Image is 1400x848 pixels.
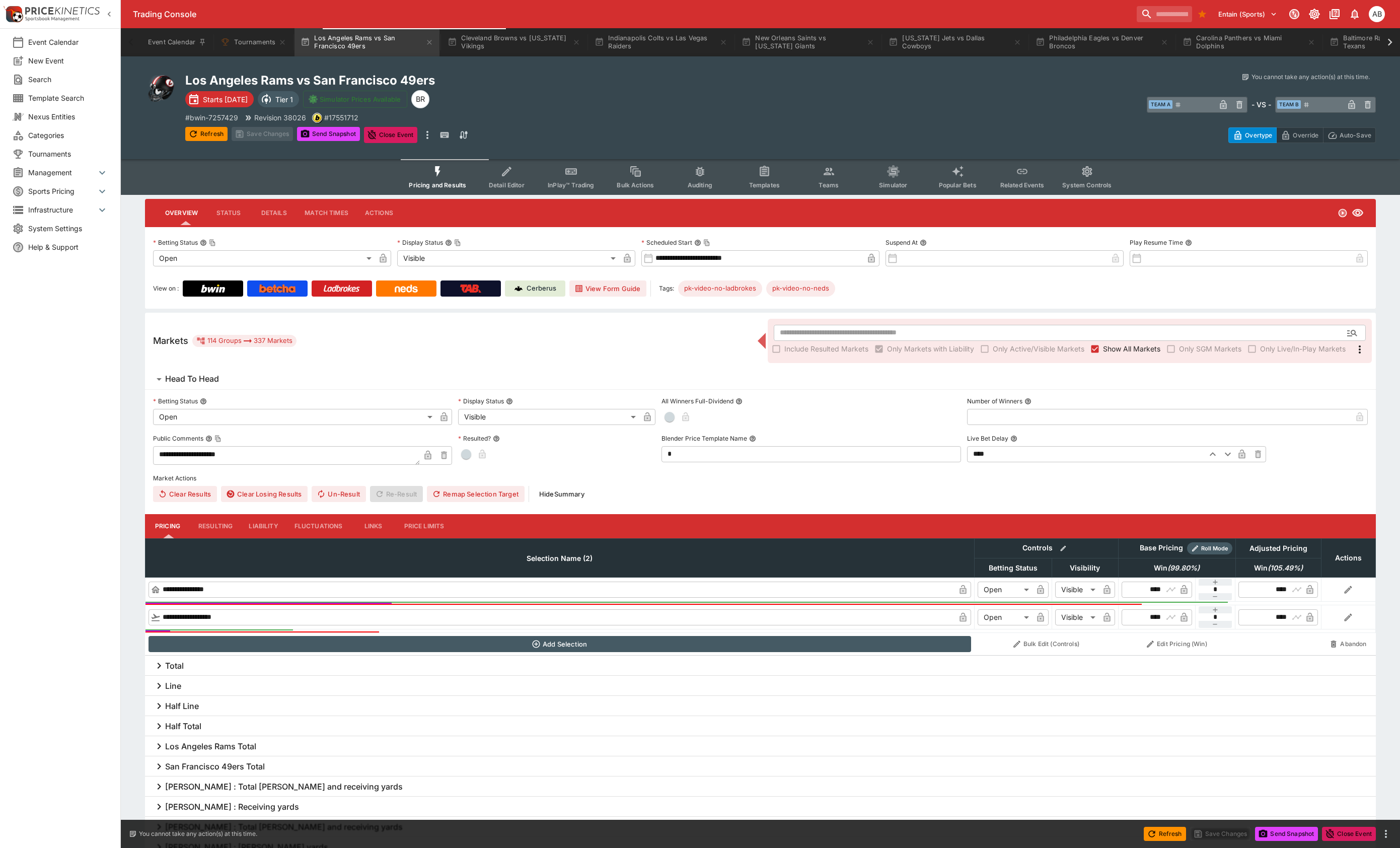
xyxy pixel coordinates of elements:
[28,111,108,122] span: Nexus Entities
[533,486,591,502] button: HideSummary
[259,285,296,293] img: Betcha
[1121,636,1232,652] button: Edit Pricing (Win)
[749,181,780,189] span: Templates
[165,741,256,752] h6: Los Angeles Rams Total
[967,397,1022,405] p: Number of Winners
[1305,5,1323,23] button: Toggle light/dark mode
[206,201,251,225] button: Status
[297,201,356,225] button: Match Times
[153,280,179,297] label: View on :
[978,609,1033,625] div: Open
[1010,435,1017,442] button: Live Bet Delay
[153,471,1368,486] label: Market Actions
[515,552,604,564] span: Selection Name (2)
[196,335,292,347] div: 114 Groups 337 Markets
[312,113,322,123] div: bwin
[351,514,396,538] button: Links
[1029,28,1174,56] button: Philadelphia Eagles vs Denver Broncos
[1293,130,1318,140] p: Override
[133,9,1133,20] div: Trading Console
[441,28,586,56] button: Cleveland Browns vs [US_STATE] Vikings
[1260,343,1346,354] span: Only Live/In-Play Markets
[251,201,297,225] button: Details
[142,28,212,56] button: Event Calendar
[1354,343,1366,356] svg: More
[3,4,23,24] img: PriceKinetics Logo
[185,73,781,88] h2: Copy To Clipboard
[153,434,203,443] p: Public Comments
[312,486,365,502] span: Un-Result
[153,409,436,425] div: Open
[527,284,556,294] p: Cerberus
[139,829,257,838] p: You cannot take any action(s) at this time.
[1322,827,1376,841] button: Close Event
[297,127,360,141] button: Send Snapshot
[1366,3,1388,25] button: Alex Bothe
[735,28,880,56] button: New Orleans Saints vs [US_STATE] Giants
[200,398,207,405] button: Betting Status
[203,94,248,105] p: Starts [DATE]
[185,127,228,141] button: Refresh
[153,335,188,346] h5: Markets
[401,159,1120,195] div: Event type filters
[28,223,108,234] span: System Settings
[153,397,198,405] p: Betting Status
[505,280,565,297] a: Cerberus
[993,343,1084,354] span: Only Active/Visible Markets
[887,343,974,354] span: Only Markets with Liability
[200,239,207,246] button: Betting StatusCopy To Clipboard
[165,782,403,792] h6: [PERSON_NAME] : Total [PERSON_NAME] and receiving yards
[1255,827,1318,841] button: Send Snapshot
[221,486,308,502] button: Clear Losing Results
[1024,398,1031,405] button: Number of Winners
[458,397,504,405] p: Display Status
[688,181,712,189] span: Auditing
[1228,127,1376,143] div: Start From
[1321,538,1375,577] th: Actions
[1285,5,1303,23] button: Connected to PK
[28,204,96,215] span: Infrastructure
[1137,6,1192,22] input: search
[694,239,701,246] button: Scheduled StartCopy To Clipboard
[1000,181,1044,189] span: Related Events
[165,802,299,812] h6: [PERSON_NAME] : Receiving yards
[364,127,418,143] button: Close Event
[1062,181,1112,189] span: System Controls
[1380,828,1392,840] button: more
[28,74,108,85] span: Search
[1055,582,1099,598] div: Visible
[185,112,238,123] p: Copy To Clipboard
[1185,239,1192,246] button: Play Resume Time
[548,181,594,189] span: InPlay™ Trading
[427,486,525,502] button: Remap Selection Target
[1197,544,1232,553] span: Roll Mode
[145,73,177,105] img: american_football.png
[661,397,733,405] p: All Winners Full-Dividend
[1343,324,1361,342] button: Open
[370,486,423,502] span: Re-Result
[489,181,525,189] span: Detail Editor
[395,285,417,293] img: Neds
[978,562,1049,574] span: Betting Status
[569,280,646,297] button: View Form Guide
[445,239,452,246] button: Display StatusCopy To Clipboard
[882,28,1027,56] button: [US_STATE] Jets vs Dallas Cowboys
[661,434,747,443] p: Blender Price Template Name
[1149,100,1172,109] span: Team A
[1338,208,1348,218] svg: Open
[1167,562,1200,574] em: ( 99.80 %)
[165,681,181,691] h6: Line
[1323,127,1376,143] button: Auto-Save
[703,239,710,246] button: Copy To Clipboard
[1057,542,1070,555] button: Bulk edit
[766,280,835,297] div: Betting Target: cerberus
[454,239,461,246] button: Copy To Clipboard
[1130,238,1183,247] p: Play Resume Time
[879,181,907,189] span: Simulator
[1055,609,1099,625] div: Visible
[25,7,100,15] img: PriceKinetics
[1268,562,1303,574] em: ( 105.49 %)
[356,201,402,225] button: Actions
[165,661,184,671] h6: Total
[1324,636,1372,652] button: Abandon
